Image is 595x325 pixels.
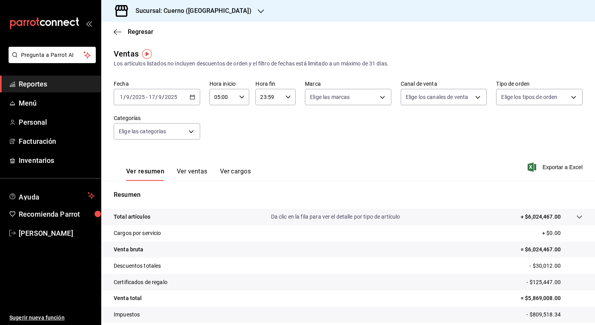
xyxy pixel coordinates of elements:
input: -- [126,94,130,100]
span: Regresar [128,28,153,35]
div: Ventas [114,48,139,60]
label: Marca [305,81,391,87]
button: open_drawer_menu [86,20,92,26]
div: Pestañas de navegación [126,168,251,181]
label: Canal de venta [401,81,487,87]
input: -- [148,94,155,100]
span: Elige los canales de venta [406,93,468,101]
font: Exportar a Excel [542,164,583,170]
span: Elige los tipos de orden [501,93,557,101]
p: = $6,024,467.00 [521,246,583,254]
span: - [146,94,148,100]
input: -- [158,94,162,100]
label: Fecha [114,81,200,87]
input: -- [120,94,123,100]
font: Recomienda Parrot [19,210,80,218]
font: [PERSON_NAME] [19,229,73,237]
p: = $5,869,008.00 [521,294,583,302]
label: Hora fin [255,81,296,87]
label: Categorías [114,115,200,121]
button: Ver ventas [177,168,208,181]
img: Marcador de información sobre herramientas [142,49,152,59]
span: Elige las marcas [310,93,350,101]
p: Total artículos [114,213,150,221]
p: Da clic en la fila para ver el detalle por tipo de artículo [271,213,400,221]
p: Certificados de regalo [114,278,167,286]
p: - $809,518.34 [526,311,583,319]
p: Resumen [114,190,583,200]
label: Tipo de orden [496,81,583,87]
h3: Sucursal: Cuerno ([GEOGRAPHIC_DATA]) [129,6,252,16]
div: Los artículos listados no incluyen descuentos de orden y el filtro de fechas está limitado a un m... [114,60,583,68]
p: - $30,012.00 [530,262,583,270]
span: / [130,94,132,100]
p: Descuentos totales [114,262,161,270]
p: Cargos por servicio [114,229,161,237]
p: - $125,447.00 [526,278,583,286]
font: Ver resumen [126,168,164,175]
span: / [123,94,126,100]
font: Menú [19,99,37,107]
span: / [162,94,164,100]
p: + $0.00 [542,229,583,237]
p: Venta total [114,294,142,302]
span: / [155,94,158,100]
button: Exportar a Excel [529,162,583,172]
font: Inventarios [19,156,54,164]
button: Regresar [114,28,153,35]
p: + $6,024,467.00 [521,213,561,221]
span: Pregunta a Parrot AI [21,51,84,59]
p: Impuestos [114,311,140,319]
input: ---- [164,94,178,100]
button: Pregunta a Parrot AI [9,47,96,63]
input: ---- [132,94,145,100]
font: Sugerir nueva función [9,314,65,321]
span: Elige las categorías [119,127,166,135]
font: Personal [19,118,47,126]
label: Hora inicio [209,81,250,87]
p: Venta bruta [114,246,143,254]
a: Pregunta a Parrot AI [5,57,96,65]
span: Ayuda [19,191,84,200]
button: Ver cargos [220,168,251,181]
font: Reportes [19,80,47,88]
font: Facturación [19,137,56,145]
